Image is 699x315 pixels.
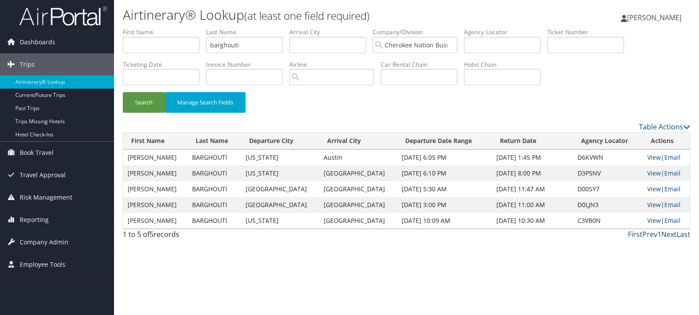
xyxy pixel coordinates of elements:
[677,229,690,239] a: Last
[661,229,677,239] a: Next
[397,150,492,165] td: [DATE] 6:05 PM
[150,229,153,239] span: 5
[289,28,373,36] label: Arrival City
[241,197,319,213] td: [GEOGRAPHIC_DATA]
[123,6,501,24] h1: Airtinerary® Lookup
[244,8,370,23] small: (at least one field required)
[664,185,681,193] a: Email
[289,60,381,69] label: Airline
[319,197,397,213] td: [GEOGRAPHIC_DATA]
[123,28,206,36] label: First Name
[647,169,661,177] a: View
[188,165,241,181] td: BARGHOUTI
[123,229,255,244] div: 1 to 5 of records
[464,60,547,69] label: Hotel Chain
[492,150,573,165] td: [DATE] 1:45 PM
[319,132,397,150] th: Arrival City: activate to sort column ascending
[492,132,573,150] th: Return Date: activate to sort column ascending
[206,28,289,36] label: Last Name
[643,150,690,165] td: |
[123,92,165,113] button: Search
[381,60,464,69] label: Car Rental Chain
[664,153,681,161] a: Email
[165,92,246,113] button: Manage Search Fields
[397,165,492,181] td: [DATE] 6:10 PM
[647,200,661,209] a: View
[20,54,35,75] span: Trips
[20,142,53,164] span: Book Travel
[492,165,573,181] td: [DATE] 8:00 PM
[20,231,68,253] span: Company Admin
[20,31,55,53] span: Dashboards
[123,132,188,150] th: First Name: activate to sort column ascending
[492,181,573,197] td: [DATE] 11:47 AM
[188,213,241,229] td: BARGHOUTI
[319,181,397,197] td: [GEOGRAPHIC_DATA]
[20,164,66,186] span: Travel Approval
[664,169,681,177] a: Email
[547,28,631,36] label: Ticket Number
[643,132,690,150] th: Actions
[643,213,690,229] td: |
[241,150,319,165] td: [US_STATE]
[188,132,241,150] th: Last Name: activate to sort column ascending
[397,197,492,213] td: [DATE] 3:00 PM
[188,181,241,197] td: BARGHOUTI
[643,181,690,197] td: |
[642,229,657,239] a: Prev
[621,4,690,31] a: [PERSON_NAME]
[628,229,642,239] a: First
[664,216,681,225] a: Email
[664,200,681,209] a: Email
[492,197,573,213] td: [DATE] 11:00 AM
[206,60,289,69] label: Invoice Number
[123,165,188,181] td: [PERSON_NAME]
[241,213,319,229] td: [US_STATE]
[657,229,661,239] a: 1
[627,13,681,22] span: [PERSON_NAME]
[123,150,188,165] td: [PERSON_NAME]
[19,6,107,26] img: airportal-logo.png
[123,181,188,197] td: [PERSON_NAME]
[319,213,397,229] td: [GEOGRAPHIC_DATA]
[123,197,188,213] td: [PERSON_NAME]
[20,186,72,208] span: Risk Management
[573,150,643,165] td: D6KVWN
[241,165,319,181] td: [US_STATE]
[573,132,643,150] th: Agency Locator: activate to sort column ascending
[573,181,643,197] td: D00SY7
[643,165,690,181] td: |
[373,28,464,36] label: Company/Division
[241,181,319,197] td: [GEOGRAPHIC_DATA]
[123,213,188,229] td: [PERSON_NAME]
[647,153,661,161] a: View
[188,150,241,165] td: BARGHOUTI
[319,165,397,181] td: [GEOGRAPHIC_DATA]
[123,60,206,69] label: Ticketing Date
[188,197,241,213] td: BARGHOUTI
[647,216,661,225] a: View
[464,28,547,36] label: Agency Locator
[397,132,492,150] th: Departure Date Range: activate to sort column ascending
[647,185,661,193] a: View
[20,209,49,231] span: Reporting
[241,132,319,150] th: Departure City: activate to sort column ascending
[397,181,492,197] td: [DATE] 5:30 AM
[639,122,690,132] a: Table Actions
[643,197,690,213] td: |
[573,213,643,229] td: C3VB0N
[573,165,643,181] td: D3P5NV
[573,197,643,213] td: D0LJN3
[319,150,397,165] td: Austin
[492,213,573,229] td: [DATE] 10:30 AM
[20,254,65,276] span: Employee Tools
[397,213,492,229] td: [DATE] 10:09 AM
